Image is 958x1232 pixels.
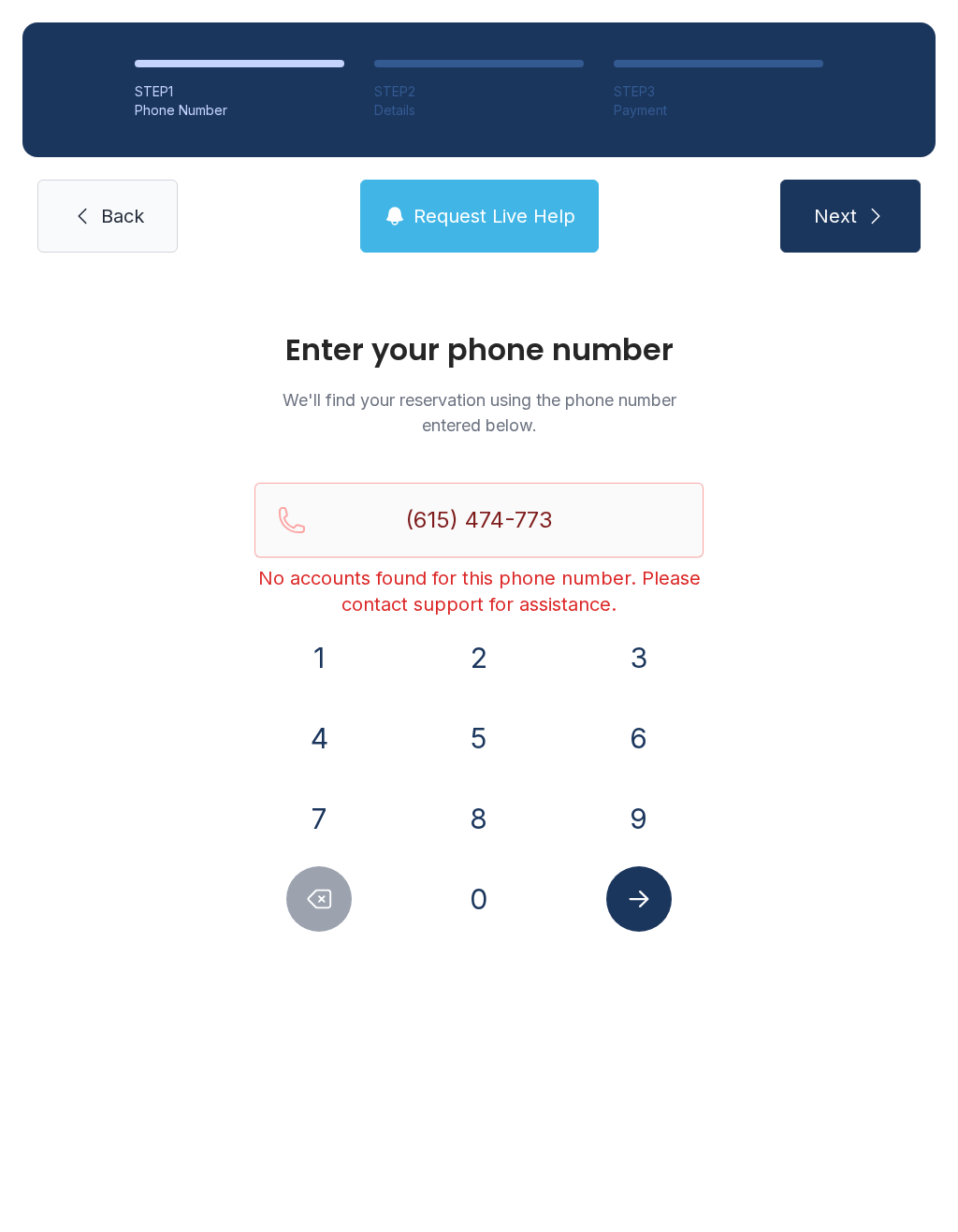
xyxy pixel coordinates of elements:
[254,565,704,617] div: No accounts found for this phone number. Please contact support for assistance.
[446,866,512,932] button: 0
[254,335,704,365] h1: Enter your phone number
[606,786,672,851] button: 9
[286,625,352,690] button: 1
[286,786,352,851] button: 7
[254,387,704,438] p: We'll find your reservation using the phone number entered below.
[814,203,857,229] span: Next
[286,866,352,932] button: Delete number
[374,101,584,120] div: Details
[614,82,823,101] div: STEP 3
[374,82,584,101] div: STEP 2
[606,705,672,771] button: 6
[135,82,344,101] div: STEP 1
[286,705,352,771] button: 4
[414,203,575,229] span: Request Live Help
[135,101,344,120] div: Phone Number
[446,705,512,771] button: 5
[101,203,144,229] span: Back
[254,483,704,558] input: Reservation phone number
[446,786,512,851] button: 8
[614,101,823,120] div: Payment
[606,625,672,690] button: 3
[446,625,512,690] button: 2
[606,866,672,932] button: Submit lookup form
